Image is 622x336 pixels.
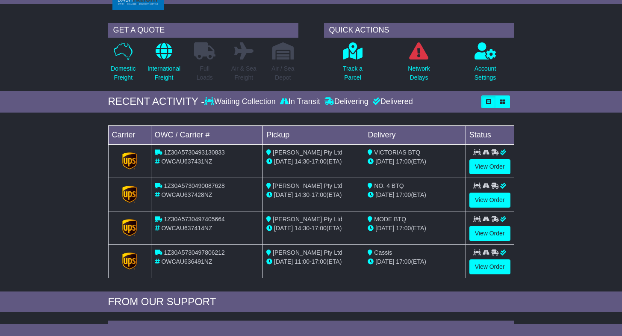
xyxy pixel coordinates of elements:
[231,64,256,82] p: Air & Sea Freight
[475,64,496,82] p: Account Settings
[312,258,327,265] span: 17:00
[263,125,364,144] td: Pickup
[368,257,462,266] div: (ETA)
[164,216,224,223] span: 1Z30A5730497405664
[266,190,360,199] div: - (ETA)
[278,97,322,107] div: In Transit
[368,224,462,233] div: (ETA)
[396,191,411,198] span: 17:00
[271,64,295,82] p: Air / Sea Depot
[375,225,394,232] span: [DATE]
[295,225,310,232] span: 14:30
[295,191,310,198] span: 14:30
[364,125,466,144] td: Delivery
[273,216,342,223] span: [PERSON_NAME] Pty Ltd
[396,158,411,165] span: 17:00
[375,158,394,165] span: [DATE]
[108,296,514,308] div: FROM OUR SUPPORT
[108,23,298,38] div: GET A QUOTE
[122,152,137,169] img: GetCarrierServiceLogo
[408,64,430,82] p: Network Delays
[312,225,327,232] span: 17:00
[111,64,136,82] p: Domestic Freight
[122,219,137,236] img: GetCarrierServiceLogo
[295,258,310,265] span: 11:00
[147,42,181,87] a: InternationalFreight
[312,191,327,198] span: 17:00
[342,42,363,87] a: Track aParcel
[374,149,420,156] span: VICTORIAS BTQ
[266,224,360,233] div: - (ETA)
[164,149,224,156] span: 1Z30A5730493130833
[161,191,212,198] span: OWCAU637428NZ
[274,191,293,198] span: [DATE]
[147,64,180,82] p: International Freight
[108,125,151,144] td: Carrier
[151,125,263,144] td: OWC / Carrier #
[368,157,462,166] div: (ETA)
[371,97,413,107] div: Delivered
[122,253,137,270] img: GetCarrierServiceLogo
[108,95,205,108] div: RECENT ACTIVITY -
[273,249,342,256] span: [PERSON_NAME] Pty Ltd
[396,225,411,232] span: 17:00
[164,182,224,189] span: 1Z30A5730490087628
[469,193,510,208] a: View Order
[161,258,212,265] span: OWCAU636491NZ
[266,257,360,266] div: - (ETA)
[469,159,510,174] a: View Order
[368,190,462,199] div: (ETA)
[273,182,342,189] span: [PERSON_NAME] Pty Ltd
[122,186,137,203] img: GetCarrierServiceLogo
[266,157,360,166] div: - (ETA)
[343,64,363,82] p: Track a Parcel
[469,226,510,241] a: View Order
[161,158,212,165] span: OWCAU637431NZ
[204,97,277,107] div: Waiting Collection
[161,225,212,232] span: OWCAU637414NZ
[312,158,327,165] span: 17:00
[273,149,342,156] span: [PERSON_NAME] Pty Ltd
[466,125,514,144] td: Status
[274,158,293,165] span: [DATE]
[474,42,497,87] a: AccountSettings
[375,258,394,265] span: [DATE]
[407,42,430,87] a: NetworkDelays
[194,64,215,82] p: Full Loads
[164,249,224,256] span: 1Z30A5730497806212
[322,97,371,107] div: Delivering
[110,42,136,87] a: DomesticFreight
[274,258,293,265] span: [DATE]
[274,225,293,232] span: [DATE]
[375,191,394,198] span: [DATE]
[295,158,310,165] span: 14:30
[469,259,510,274] a: View Order
[324,23,514,38] div: QUICK ACTIONS
[374,216,406,223] span: MODE BTQ
[396,258,411,265] span: 17:00
[374,249,392,256] span: Cassis
[374,182,404,189] span: NO. 4 BTQ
